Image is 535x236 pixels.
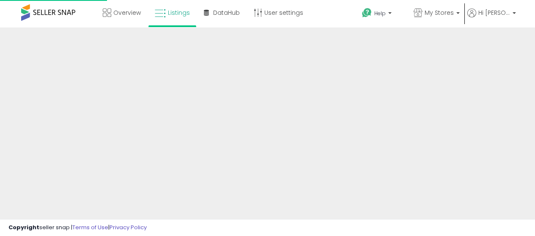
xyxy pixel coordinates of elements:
span: Listings [168,8,190,17]
a: Terms of Use [72,223,108,231]
a: Help [355,1,406,27]
span: Help [374,10,386,17]
div: seller snap | | [8,224,147,232]
a: Privacy Policy [110,223,147,231]
span: Hi [PERSON_NAME] [478,8,510,17]
strong: Copyright [8,223,39,231]
span: My Stores [425,8,454,17]
i: Get Help [362,8,372,18]
span: Overview [113,8,141,17]
span: DataHub [213,8,240,17]
a: Hi [PERSON_NAME] [467,8,516,27]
